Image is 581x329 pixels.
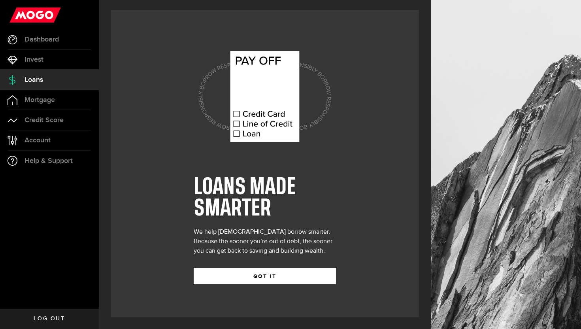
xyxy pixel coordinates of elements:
[25,56,43,63] span: Invest
[25,117,64,124] span: Credit Score
[194,268,336,284] button: GOT IT
[194,227,336,256] div: We help [DEMOGRAPHIC_DATA] borrow smarter. Because the sooner you’re out of debt, the sooner you ...
[25,157,73,164] span: Help & Support
[25,137,51,144] span: Account
[25,76,43,83] span: Loans
[25,36,59,43] span: Dashboard
[34,316,65,321] span: Log out
[25,96,55,104] span: Mortgage
[194,177,336,219] h1: LOANS MADE SMARTER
